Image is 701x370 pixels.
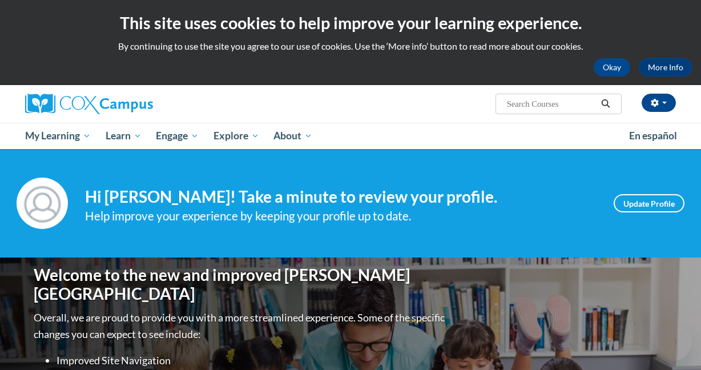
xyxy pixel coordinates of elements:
div: Main menu [17,123,684,149]
h1: Welcome to the new and improved [PERSON_NAME][GEOGRAPHIC_DATA] [34,266,448,304]
span: Learn [106,129,142,143]
a: About [267,123,320,149]
span: En español [629,130,677,142]
span: About [273,129,312,143]
p: Overall, we are proud to provide you with a more streamlined experience. Some of the specific cha... [34,309,448,343]
li: Improved Site Navigation [57,352,448,369]
a: Learn [98,123,149,149]
p: By continuing to use the site you agree to our use of cookies. Use the ‘More info’ button to read... [9,40,692,53]
span: My Learning [25,129,91,143]
a: My Learning [18,123,98,149]
button: Okay [594,58,630,77]
a: Engage [148,123,206,149]
div: Help improve your experience by keeping your profile up to date. [85,207,597,226]
iframe: Button to launch messaging window [655,324,692,361]
a: Explore [206,123,267,149]
h2: This site uses cookies to help improve your learning experience. [9,11,692,34]
button: Account Settings [642,94,676,112]
span: Explore [213,129,259,143]
a: Cox Campus [25,94,231,114]
a: Update Profile [614,194,684,212]
img: Profile Image [17,178,68,229]
h4: Hi [PERSON_NAME]! Take a minute to review your profile. [85,187,597,207]
a: En español [622,124,684,148]
a: More Info [639,58,692,77]
span: Engage [156,129,199,143]
input: Search Courses [506,97,597,111]
button: Search [597,97,614,111]
img: Cox Campus [25,94,153,114]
